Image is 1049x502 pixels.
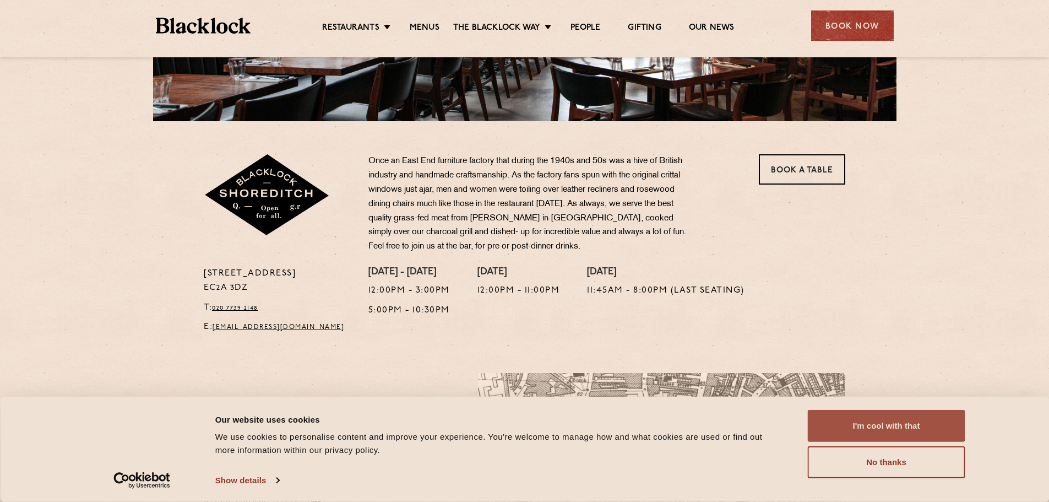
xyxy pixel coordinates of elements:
[94,472,190,489] a: Usercentrics Cookiebot - opens in a new window
[212,305,258,311] a: 020 7739 2148
[368,284,450,298] p: 12:00pm - 3:00pm
[215,413,783,426] div: Our website uses cookies
[811,10,894,41] div: Book Now
[204,301,352,315] p: T:
[587,267,744,279] h4: [DATE]
[477,267,560,279] h4: [DATE]
[204,267,352,295] p: [STREET_ADDRESS] EC2A 3DZ
[689,23,735,35] a: Our News
[156,18,251,34] img: BL_Textured_Logo-footer-cropped.svg
[410,23,439,35] a: Menus
[570,23,600,35] a: People
[453,23,540,35] a: The Blacklock Way
[204,154,331,237] img: Shoreditch-stamp-v2-default.svg
[368,267,450,279] h4: [DATE] - [DATE]
[322,23,379,35] a: Restaurants
[204,320,352,334] p: E:
[587,284,744,298] p: 11:45am - 8:00pm (Last seating)
[215,430,783,457] div: We use cookies to personalise content and improve your experience. You're welcome to manage how a...
[368,154,693,254] p: Once an East End furniture factory that during the 1940s and 50s was a hive of British industry a...
[808,446,965,478] button: No thanks
[628,23,661,35] a: Gifting
[477,284,560,298] p: 12:00pm - 11:00pm
[215,472,279,489] a: Show details
[759,154,845,185] a: Book a Table
[213,324,344,331] a: [EMAIL_ADDRESS][DOMAIN_NAME]
[808,410,965,442] button: I'm cool with that
[368,304,450,318] p: 5:00pm - 10:30pm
